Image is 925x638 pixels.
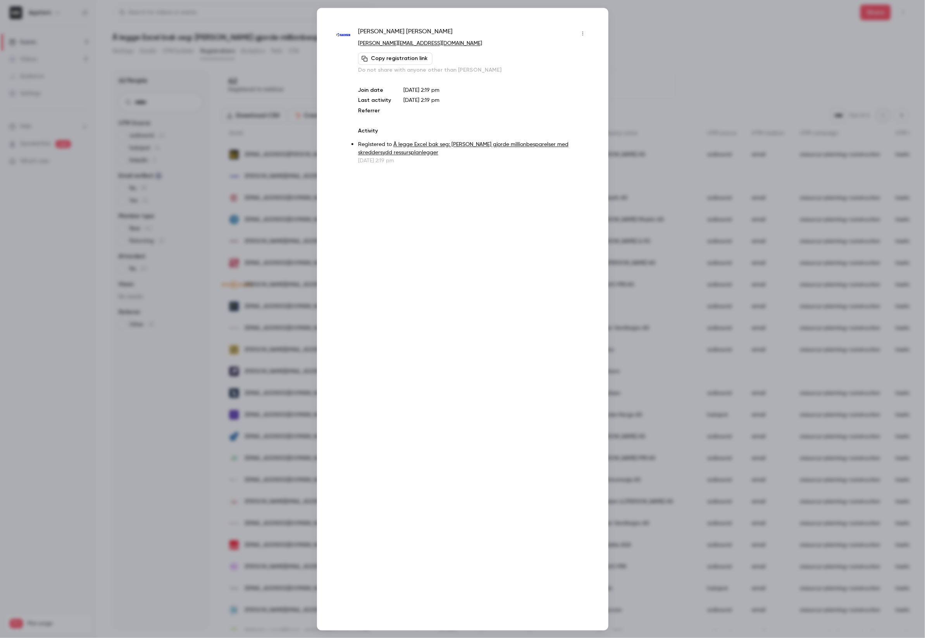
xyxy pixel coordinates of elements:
[358,142,568,155] a: Å legge Excel bak seg: [PERSON_NAME] gjorde millionbesparelser med skreddersydd ressursplanlegger
[403,86,589,94] p: [DATE] 2:19 pm
[358,141,589,157] p: Registered to
[358,86,391,94] p: Join date
[358,52,432,65] button: Copy registration link
[403,98,439,103] span: [DATE] 2:19 pm
[358,96,391,105] p: Last activity
[358,157,589,165] p: [DATE] 2:19 pm
[336,28,351,42] img: isachsenas.no
[358,107,391,115] p: Referrer
[358,66,589,74] p: Do not share with anyone other than [PERSON_NAME]
[358,27,453,40] span: [PERSON_NAME] [PERSON_NAME]
[358,41,482,46] a: [PERSON_NAME][EMAIL_ADDRESS][DOMAIN_NAME]
[358,127,589,135] p: Activity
